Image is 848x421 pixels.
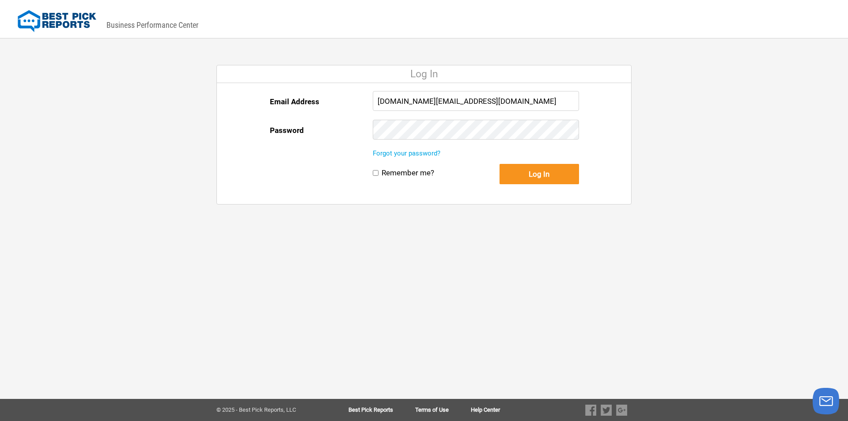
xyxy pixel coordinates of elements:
button: Launch chat [813,388,839,414]
img: Best Pick Reports Logo [18,10,96,32]
a: Best Pick Reports [348,407,415,413]
label: Email Address [270,91,319,112]
a: Terms of Use [415,407,471,413]
label: Remember me? [382,168,434,178]
div: © 2025 - Best Pick Reports, LLC [216,407,320,413]
button: Log In [500,164,579,184]
div: Log In [217,65,631,83]
a: Forgot your password? [373,149,440,157]
label: Password [270,120,304,141]
a: Help Center [471,407,500,413]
